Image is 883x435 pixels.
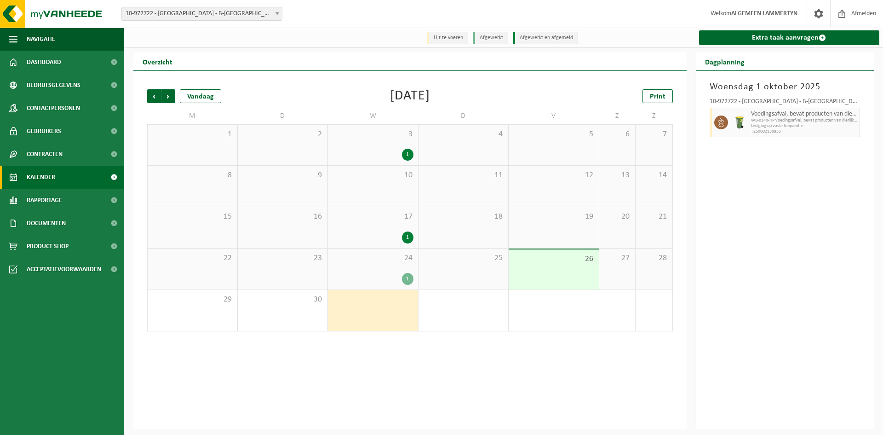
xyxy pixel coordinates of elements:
[402,149,413,161] div: 1
[513,212,594,222] span: 19
[710,80,860,94] h3: Woensdag 1 oktober 2025
[402,232,413,244] div: 1
[328,108,419,124] td: W
[640,253,667,263] span: 28
[152,295,233,305] span: 29
[333,170,413,180] span: 10
[423,253,504,263] span: 25
[152,170,233,180] span: 8
[604,212,631,222] span: 20
[152,253,233,263] span: 22
[402,273,413,285] div: 1
[27,120,61,143] span: Gebruikers
[710,99,860,108] div: 10-972722 - [GEOGRAPHIC_DATA] - B-[GEOGRAPHIC_DATA] VZW - [GEOGRAPHIC_DATA]
[513,170,594,180] span: 12
[133,52,182,70] h2: Overzicht
[599,108,636,124] td: Z
[242,253,323,263] span: 23
[604,170,631,180] span: 13
[513,254,594,264] span: 26
[27,189,62,212] span: Rapportage
[509,108,599,124] td: V
[147,89,161,103] span: Vorige
[699,30,880,45] a: Extra taak aanvragen
[27,258,101,281] span: Acceptatievoorwaarden
[242,129,323,139] span: 2
[242,170,323,180] span: 9
[696,52,754,70] h2: Dagplanning
[423,129,504,139] span: 4
[751,110,858,118] span: Voedingsafval, bevat producten van dierlijke oorsprong, onverpakt, categorie 3
[27,235,69,258] span: Product Shop
[642,89,673,103] a: Print
[242,212,323,222] span: 16
[640,129,667,139] span: 7
[27,212,66,235] span: Documenten
[751,118,858,123] span: WB-0140-HP voedingsafval, bevat producten van dierlijke oors
[427,32,468,44] li: Uit te voeren
[152,129,233,139] span: 1
[640,212,667,222] span: 21
[161,89,175,103] span: Volgende
[121,7,282,21] span: 10-972722 - LAMMERTYN - B-ASIEL VZW - MELSELE
[27,143,63,166] span: Contracten
[147,108,238,124] td: M
[390,89,430,103] div: [DATE]
[333,253,413,263] span: 24
[604,253,631,263] span: 27
[5,415,154,435] iframe: chat widget
[473,32,508,44] li: Afgewerkt
[513,129,594,139] span: 5
[27,28,55,51] span: Navigatie
[640,170,667,180] span: 14
[122,7,282,20] span: 10-972722 - LAMMERTYN - B-ASIEL VZW - MELSELE
[604,129,631,139] span: 6
[423,170,504,180] span: 11
[333,129,413,139] span: 3
[242,295,323,305] span: 30
[513,32,578,44] li: Afgewerkt en afgemeld
[27,74,80,97] span: Bedrijfsgegevens
[180,89,221,103] div: Vandaag
[238,108,328,124] td: D
[152,212,233,222] span: 15
[733,116,746,129] img: WB-0140-HPE-GN-50
[419,108,509,124] td: D
[333,212,413,222] span: 17
[751,129,858,134] span: T250002150935
[650,93,665,100] span: Print
[751,123,858,129] span: Lediging op vaste frequentie
[27,97,80,120] span: Contactpersonen
[27,51,61,74] span: Dashboard
[731,10,797,17] strong: ALGEMEEN LAMMERTYN
[636,108,672,124] td: Z
[27,166,55,189] span: Kalender
[423,212,504,222] span: 18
